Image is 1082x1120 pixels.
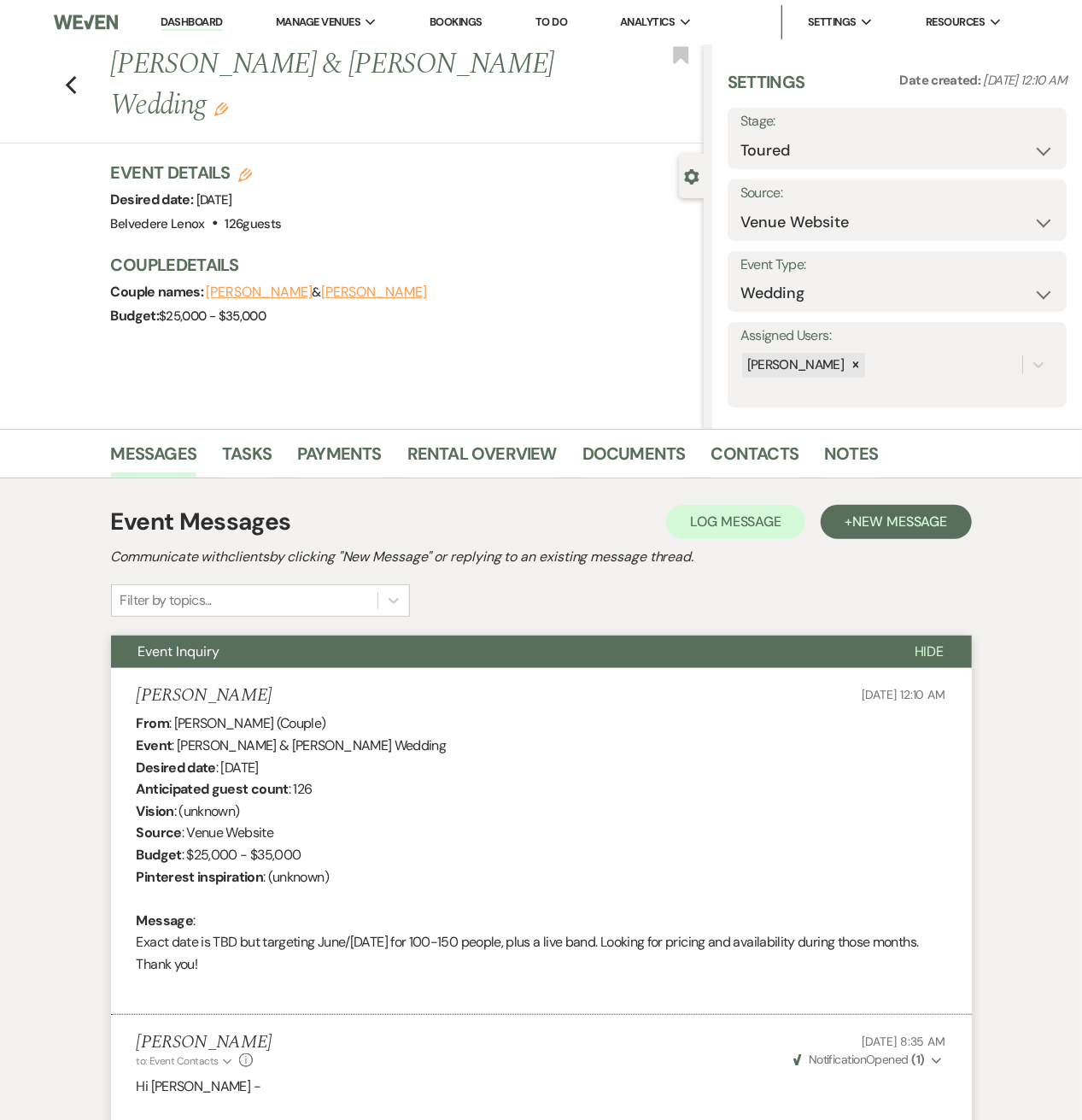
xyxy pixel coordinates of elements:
[900,72,984,89] span: Date created:
[791,1051,946,1069] button: NotificationOpened (1)
[711,440,799,478] a: Contacts
[225,215,281,232] span: 126 guests
[161,15,223,31] a: Dashboard
[824,440,878,478] a: Notes
[159,308,266,325] span: $25,000 - $35,000
[137,714,169,732] b: From
[137,1076,946,1098] p: Hi [PERSON_NAME] -
[926,14,985,31] span: Resources
[915,642,945,660] span: Hide
[137,912,194,929] b: Message
[137,802,174,820] b: Vision
[137,685,272,707] h5: [PERSON_NAME]
[808,14,857,31] span: Settings
[111,253,687,277] h3: Couple Details
[297,440,382,478] a: Payments
[137,759,216,777] b: Desired date
[407,440,557,478] a: Rental Overview
[111,504,291,540] h1: Event Messages
[911,1052,924,1067] strong: ( 1 )
[728,70,805,108] h3: Settings
[863,687,946,702] span: [DATE] 12:10 AM
[620,14,675,31] span: Analytics
[276,14,360,31] span: Manage Venues
[684,167,699,184] button: Close lead details
[137,712,946,997] div: : [PERSON_NAME] (Couple) : [PERSON_NAME] & [PERSON_NAME] Wedding : [DATE] : 126 : (unknown) : Ven...
[196,191,232,208] span: [DATE]
[111,440,197,478] a: Messages
[137,736,173,754] b: Event
[535,15,567,29] a: To Do
[582,440,686,478] a: Documents
[137,1032,272,1053] h5: [PERSON_NAME]
[793,1052,925,1067] span: Opened
[111,215,205,232] span: Belvedere Lenox
[321,285,427,299] button: [PERSON_NAME]
[740,253,1054,278] label: Event Type:
[690,513,781,531] span: Log Message
[111,44,578,126] h1: [PERSON_NAME] & [PERSON_NAME] Wedding
[740,181,1054,206] label: Source:
[984,72,1067,89] span: [DATE] 12:10 AM
[207,284,427,301] span: &
[742,353,847,378] div: [PERSON_NAME]
[137,868,264,886] b: Pinterest inspiration
[821,505,971,539] button: +New Message
[137,1053,235,1069] button: to: Event Contacts
[666,505,805,539] button: Log Message
[887,636,972,668] button: Hide
[222,440,272,478] a: Tasks
[137,824,182,841] b: Source
[111,636,887,668] button: Event Inquiry
[137,780,289,798] b: Anticipated guest count
[852,513,947,531] span: New Message
[207,285,313,299] button: [PERSON_NAME]
[809,1052,866,1067] span: Notification
[111,547,972,567] h2: Communicate with clients by clicking "New Message" or replying to an existing message thread.
[740,324,1054,349] label: Assigned Users:
[862,1034,945,1049] span: [DATE] 8:35 AM
[111,191,196,208] span: Desired date:
[137,1054,219,1068] span: to: Event Contacts
[111,307,160,325] span: Budget:
[120,590,212,611] div: Filter by topics...
[111,161,282,185] h3: Event Details
[138,642,220,660] span: Event Inquiry
[430,15,483,29] a: Bookings
[54,4,117,40] img: Weven Logo
[214,101,228,116] button: Edit
[111,283,207,301] span: Couple names:
[137,846,182,864] b: Budget
[740,109,1054,134] label: Stage:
